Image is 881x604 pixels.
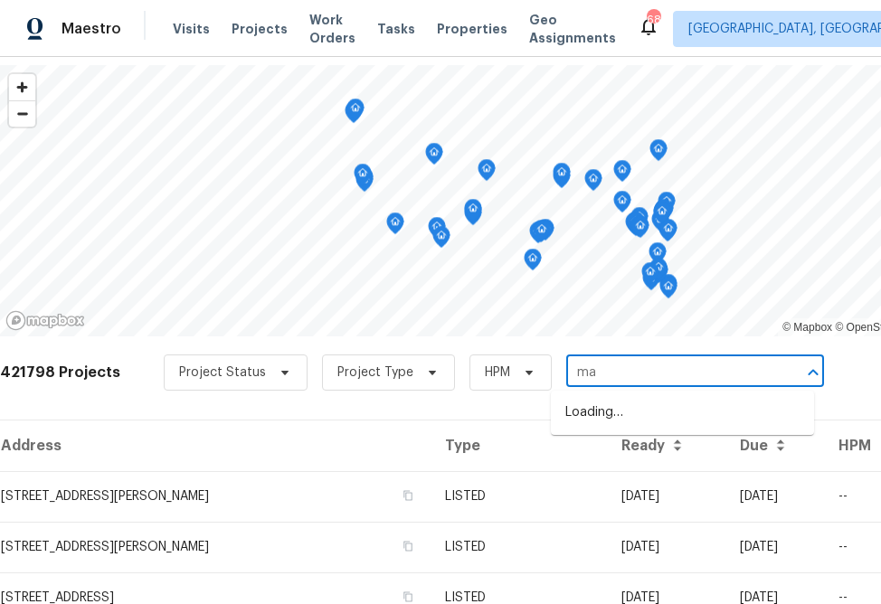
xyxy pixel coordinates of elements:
span: Tasks [377,23,415,35]
span: Maestro [62,20,121,38]
th: Ready [607,420,725,471]
button: Zoom out [9,100,35,127]
div: Map marker [649,242,667,270]
div: Map marker [627,212,645,240]
span: Work Orders [309,11,355,47]
div: Map marker [529,222,547,250]
div: Map marker [532,221,550,249]
td: [DATE] [607,471,725,522]
span: Project Type [337,363,413,382]
div: Map marker [659,274,677,302]
td: [DATE] [725,522,824,572]
button: Copy Address [400,487,416,504]
td: [DATE] [607,522,725,572]
div: Map marker [425,143,443,171]
div: Map marker [524,249,542,277]
th: Due [725,420,824,471]
div: Loading… [551,391,814,435]
div: Map marker [464,199,482,227]
div: Map marker [533,220,551,248]
td: LISTED [431,471,607,522]
div: Map marker [655,199,673,227]
button: Close [800,360,826,385]
div: Map marker [649,139,668,167]
div: Map marker [346,99,365,127]
div: Map marker [386,212,404,241]
div: Map marker [345,101,363,129]
div: Map marker [658,192,676,220]
div: Map marker [536,219,554,247]
div: Map marker [553,163,571,191]
div: Map marker [653,202,671,230]
button: Zoom in [9,74,35,100]
span: Projects [232,20,288,38]
td: [DATE] [725,471,824,522]
div: Map marker [478,159,496,187]
input: Search projects [566,359,773,387]
span: Zoom out [9,101,35,127]
div: Map marker [659,277,677,305]
div: Map marker [354,164,372,192]
div: Map marker [649,258,668,286]
div: Map marker [428,217,446,245]
div: Map marker [613,160,631,188]
a: Mapbox [782,321,832,334]
div: Map marker [641,262,659,290]
div: Map marker [651,210,669,238]
div: Map marker [613,191,631,219]
div: Map marker [432,226,450,254]
div: Map marker [584,169,602,197]
th: Type [431,420,607,471]
span: Project Status [179,363,266,382]
div: Map marker [630,215,648,243]
div: Map marker [625,212,643,241]
span: HPM [485,363,510,382]
td: LISTED [431,522,607,572]
div: Map marker [654,200,672,228]
div: Map marker [630,207,649,235]
div: 686 [647,11,659,29]
span: Properties [437,20,507,38]
a: Mapbox homepage [5,310,85,331]
span: Visits [173,20,210,38]
button: Copy Address [400,538,416,554]
div: Map marker [626,212,644,241]
span: Geo Assignments [529,11,616,47]
div: Map marker [659,219,677,247]
div: Map marker [631,216,649,244]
